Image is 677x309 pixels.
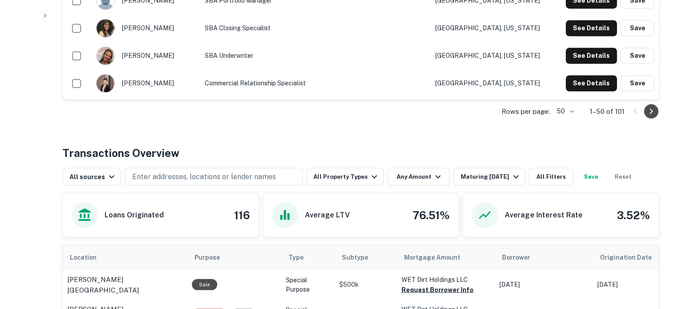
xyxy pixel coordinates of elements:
span: Mortgage Amount [404,252,472,262]
span: Origination Date [600,252,663,262]
button: Maturing [DATE] [453,168,525,185]
td: [GEOGRAPHIC_DATA], [US_STATE] [431,69,553,97]
div: 50 [553,105,576,118]
span: Purpose [195,252,231,262]
button: Any Amount [387,168,450,185]
button: All Property Types [306,168,384,185]
button: All sources [62,168,121,185]
h4: 3.52% [617,207,650,223]
th: Type [281,245,335,269]
h4: 76.51% [413,207,450,223]
iframe: Chat Widget [632,238,677,281]
p: Enter addresses, locations or lender names [132,171,276,182]
button: Save [620,20,654,36]
td: [GEOGRAPHIC_DATA], [US_STATE] [431,42,553,69]
span: Subtype [342,252,368,262]
button: All Filters [529,168,573,185]
button: Save [620,48,654,64]
div: [PERSON_NAME] [96,19,196,37]
p: 1–50 of 101 [590,106,624,117]
td: SBA Underwriter [200,42,431,69]
img: 1542142895083 [97,19,114,37]
a: [PERSON_NAME][GEOGRAPHIC_DATA] [67,274,183,295]
td: Commercial Relationship Specialist [200,69,431,97]
th: Location [63,245,187,269]
p: Special Purpose [286,275,330,294]
button: Reset [609,168,637,185]
span: Borrower [502,252,530,262]
p: $500k [339,280,393,289]
img: 1660105957093 [97,47,114,64]
h4: Transactions Overview [62,144,179,161]
img: 1704975491139 [97,74,114,92]
h6: Average Interest Rate [505,209,582,220]
button: Save your search to get updates of matches that match your search criteria. [577,168,605,185]
th: Borrower [495,245,593,269]
span: Location [70,252,108,262]
p: [DATE] [499,280,588,289]
p: WET Dirt Holdings LLC [401,274,491,284]
div: [PERSON_NAME] [96,46,196,65]
span: Type [288,252,304,262]
th: Purpose [187,245,281,269]
button: See Details [566,20,617,36]
button: Go to next page [644,104,658,118]
button: See Details [566,48,617,64]
button: Enter addresses, locations or lender names [125,168,303,185]
h6: Average LTV [305,209,350,220]
h6: Loans Originated [105,209,164,220]
div: Sale [192,279,217,290]
th: Mortgage Amount [397,245,495,269]
h4: 116 [234,207,250,223]
td: [GEOGRAPHIC_DATA], [US_STATE] [431,14,553,42]
div: [PERSON_NAME] [96,74,196,92]
button: Request Borrower Info [401,284,474,295]
div: Maturing [DATE] [460,171,521,182]
button: See Details [566,75,617,91]
td: SBA Closing Specialist [200,14,431,42]
button: Save [620,75,654,91]
div: All sources [69,171,117,182]
th: Subtype [335,245,397,269]
p: Rows per page: [502,106,550,117]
